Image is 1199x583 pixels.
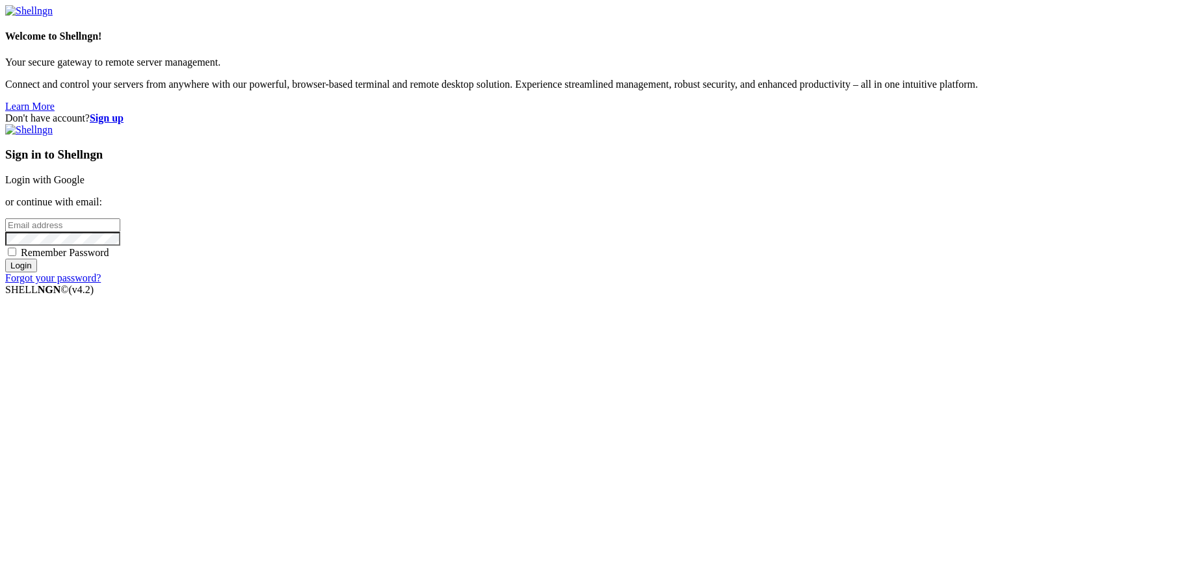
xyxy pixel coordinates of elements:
img: Shellngn [5,124,53,136]
span: SHELL © [5,284,94,295]
h3: Sign in to Shellngn [5,148,1194,162]
p: Your secure gateway to remote server management. [5,57,1194,68]
input: Email address [5,218,120,232]
a: Learn More [5,101,55,112]
span: 4.2.0 [69,284,94,295]
span: Remember Password [21,247,109,258]
a: Sign up [90,112,124,123]
p: Connect and control your servers from anywhere with our powerful, browser-based terminal and remo... [5,79,1194,90]
h4: Welcome to Shellngn! [5,31,1194,42]
input: Remember Password [8,248,16,256]
img: Shellngn [5,5,53,17]
a: Forgot your password? [5,272,101,283]
input: Login [5,259,37,272]
b: NGN [38,284,61,295]
a: Login with Google [5,174,85,185]
div: Don't have account? [5,112,1194,124]
p: or continue with email: [5,196,1194,208]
